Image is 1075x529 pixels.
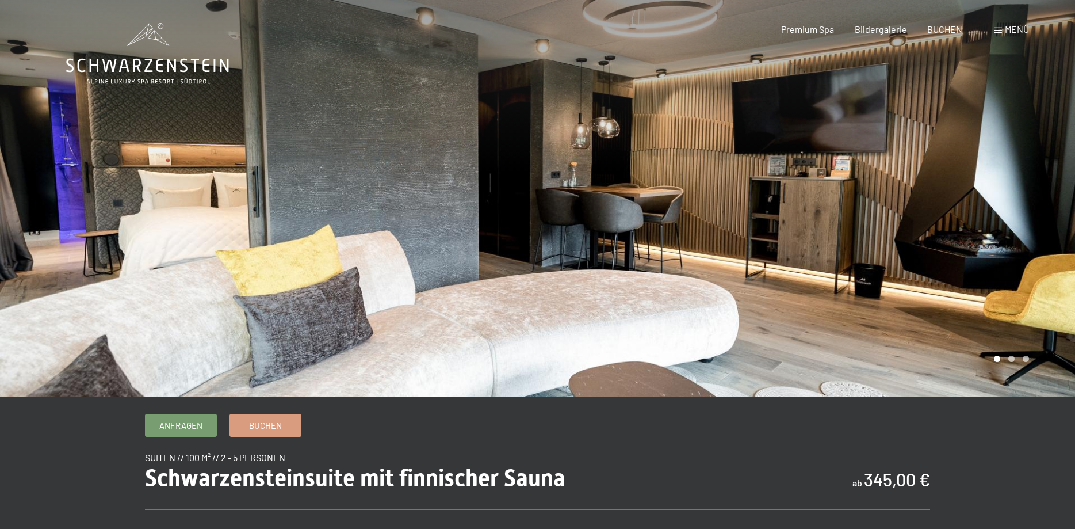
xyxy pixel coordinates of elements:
a: Bildergalerie [855,24,907,35]
span: ab [852,477,862,488]
a: BUCHEN [927,24,962,35]
span: Anfragen [159,420,202,432]
b: 345,00 € [864,469,930,490]
span: Buchen [249,420,282,432]
span: Schwarzensteinsuite mit finnischer Sauna [145,465,565,492]
span: Suiten // 100 m² // 2 - 5 Personen [145,452,285,463]
a: Premium Spa [781,24,834,35]
a: Buchen [230,414,301,436]
a: Anfragen [146,414,216,436]
span: Menü [1005,24,1029,35]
